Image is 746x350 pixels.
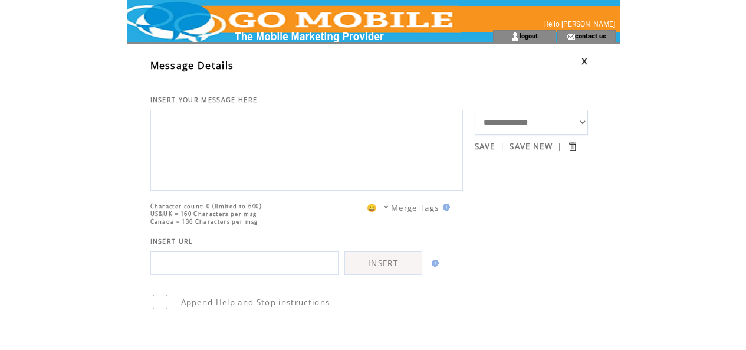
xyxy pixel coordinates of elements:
[439,204,450,211] img: help.gif
[520,32,538,40] a: logout
[150,59,234,72] span: Message Details
[428,260,439,267] img: help.gif
[566,32,575,41] img: contact_us_icon.gif
[510,141,553,152] a: SAVE NEW
[150,218,258,225] span: Canada = 136 Characters per msg
[150,96,258,104] span: INSERT YOUR MESSAGE HERE
[150,202,262,210] span: Character count: 0 (limited to 640)
[150,210,257,218] span: US&UK = 160 Characters per msg
[150,237,193,246] span: INSERT URL
[500,141,505,152] span: |
[181,297,330,308] span: Append Help and Stop instructions
[543,20,615,28] span: Hello [PERSON_NAME]
[475,141,495,152] a: SAVE
[575,32,606,40] a: contact us
[557,141,562,152] span: |
[367,202,377,213] span: 😀
[384,202,439,213] span: * Merge Tags
[344,251,422,275] a: INSERT
[567,140,578,152] input: Submit
[511,32,520,41] img: account_icon.gif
